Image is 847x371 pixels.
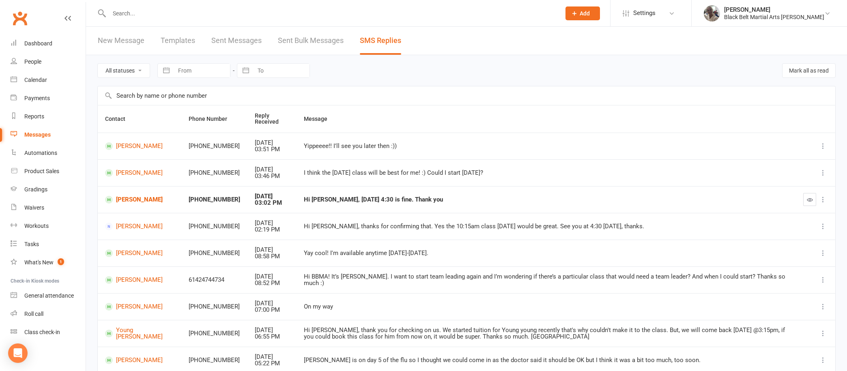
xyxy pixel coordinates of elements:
[11,253,86,272] a: What's New1
[297,105,796,133] th: Message
[105,356,174,364] a: [PERSON_NAME]
[255,247,290,253] div: [DATE]
[304,250,789,257] div: Yay cool! I'm available anytime [DATE]-[DATE].
[24,77,47,83] div: Calendar
[11,144,86,162] a: Automations
[724,13,824,21] div: Black Belt Martial Arts [PERSON_NAME]
[189,303,240,310] div: [PHONE_NUMBER]
[105,223,174,230] a: [PERSON_NAME]
[255,360,290,367] div: 05:22 PM
[278,27,344,55] a: Sent Bulk Messages
[255,354,290,360] div: [DATE]
[105,249,174,257] a: [PERSON_NAME]
[304,169,789,176] div: I think the [DATE] class will be best for me! :) Could I start [DATE]?
[24,40,52,47] div: Dashboard
[304,196,789,203] div: Hi [PERSON_NAME], [DATE] 4:30 is fine. Thank you
[24,58,41,65] div: People
[724,6,824,13] div: [PERSON_NAME]
[105,169,174,177] a: [PERSON_NAME]
[211,27,262,55] a: Sent Messages
[189,169,240,176] div: [PHONE_NUMBER]
[11,287,86,305] a: General attendance kiosk mode
[24,95,50,101] div: Payments
[105,142,174,150] a: [PERSON_NAME]
[580,10,590,17] span: Add
[58,258,64,265] span: 1
[11,107,86,126] a: Reports
[98,27,144,55] a: New Message
[255,146,290,153] div: 03:51 PM
[11,89,86,107] a: Payments
[11,305,86,323] a: Roll call
[24,113,44,120] div: Reports
[24,311,43,317] div: Roll call
[11,199,86,217] a: Waivers
[11,235,86,253] a: Tasks
[24,150,57,156] div: Automations
[11,53,86,71] a: People
[255,199,290,206] div: 03:02 PM
[255,139,290,146] div: [DATE]
[189,223,240,230] div: [PHONE_NUMBER]
[24,186,47,193] div: Gradings
[304,143,789,150] div: Yippeeee!! I'll see you later then :))
[253,64,310,77] input: To
[304,223,789,230] div: Hi [PERSON_NAME], thanks for confirming that. Yes the 10:15am class [DATE] would be great. See yo...
[107,8,555,19] input: Search...
[189,277,240,283] div: 61424744734
[247,105,297,133] th: Reply Received
[181,105,247,133] th: Phone Number
[255,333,290,340] div: 06:55 PM
[633,4,656,22] span: Settings
[11,71,86,89] a: Calendar
[304,303,789,310] div: On my way
[24,259,54,266] div: What's New
[255,193,290,200] div: [DATE]
[98,86,835,105] input: Search by name or phone number
[8,343,28,363] div: Open Intercom Messenger
[255,307,290,313] div: 07:00 PM
[255,273,290,280] div: [DATE]
[24,204,44,211] div: Waivers
[24,131,51,138] div: Messages
[105,303,174,311] a: [PERSON_NAME]
[189,250,240,257] div: [PHONE_NUMBER]
[189,196,240,203] div: [PHONE_NUMBER]
[255,280,290,287] div: 08:52 PM
[255,166,290,173] div: [DATE]
[189,330,240,337] div: [PHONE_NUMBER]
[161,27,195,55] a: Templates
[11,323,86,341] a: Class kiosk mode
[782,63,836,78] button: Mark all as read
[304,357,789,364] div: [PERSON_NAME] is on day 5 of the flu so I thought we could come in as the doctor said it should b...
[360,27,401,55] a: SMS Replies
[704,5,720,21] img: thumb_image1542407505.png
[24,241,39,247] div: Tasks
[189,143,240,150] div: [PHONE_NUMBER]
[255,253,290,260] div: 08:58 PM
[24,329,60,335] div: Class check-in
[11,162,86,180] a: Product Sales
[105,327,174,340] a: Young [PERSON_NAME]
[255,220,290,227] div: [DATE]
[255,173,290,180] div: 03:46 PM
[255,226,290,233] div: 02:19 PM
[105,196,174,204] a: [PERSON_NAME]
[98,105,181,133] th: Contact
[255,327,290,334] div: [DATE]
[11,126,86,144] a: Messages
[10,8,30,28] a: Clubworx
[304,327,789,340] div: Hi [PERSON_NAME], thank you for checking on us. We started tuition for Young young recently that'...
[189,357,240,364] div: [PHONE_NUMBER]
[304,273,789,287] div: Hi BBMA! It’s [PERSON_NAME]. I want to start team leading again and I’m wondering if there’s a pa...
[105,276,174,284] a: [PERSON_NAME]
[11,34,86,53] a: Dashboard
[255,300,290,307] div: [DATE]
[24,223,49,229] div: Workouts
[11,180,86,199] a: Gradings
[565,6,600,20] button: Add
[24,168,59,174] div: Product Sales
[24,292,74,299] div: General attendance
[174,64,230,77] input: From
[11,217,86,235] a: Workouts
